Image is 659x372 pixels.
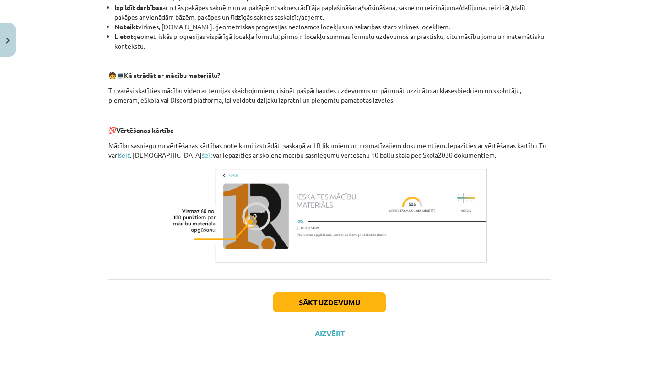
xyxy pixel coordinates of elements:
b: Kā strādāt ar mācību materiālu? [124,71,220,79]
p: 🧑 💻 [108,71,551,80]
b: Izpildīt darbības [114,3,162,11]
button: Aizvērt [312,329,347,338]
b: Vērtēšanas kārtība [116,126,174,134]
li: virknes, [DOMAIN_NAME]. ģeometriskās progresijas nezināmos locekļus un sakarības starp virknes lo... [114,22,551,32]
a: šeit [202,151,213,159]
b: Noteikt [114,22,138,31]
a: šeit [119,151,130,159]
p: Mācību sasniegumu vērtēšanas kārtības noteikumi izstrādāti saskaņā ar LR likumiem un normatīvajie... [108,141,551,160]
li: ar n-tās pakāpes saknēm un ar pakāpēm: saknes rādītāja paplašināšana/saīsināšana, sakne no reizin... [114,3,551,22]
img: icon-close-lesson-0947bae3869378f0d4975bcd49f059093ad1ed9edebbc8119c70593378902aed.svg [6,38,10,44]
li: ģeometriskās progresijas vispārīgā locekļa formulu, pirmo n locekļu summas formulu uzdevumos ar p... [114,32,551,51]
p: 💯 [108,126,551,135]
b: Lietot [114,32,133,40]
button: Sākt uzdevumu [273,292,386,312]
p: Tu varēsi skatīties mācību video ar teorijas skaidrojumiem, risināt pašpārbaudes uzdevumus un pār... [108,86,551,105]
